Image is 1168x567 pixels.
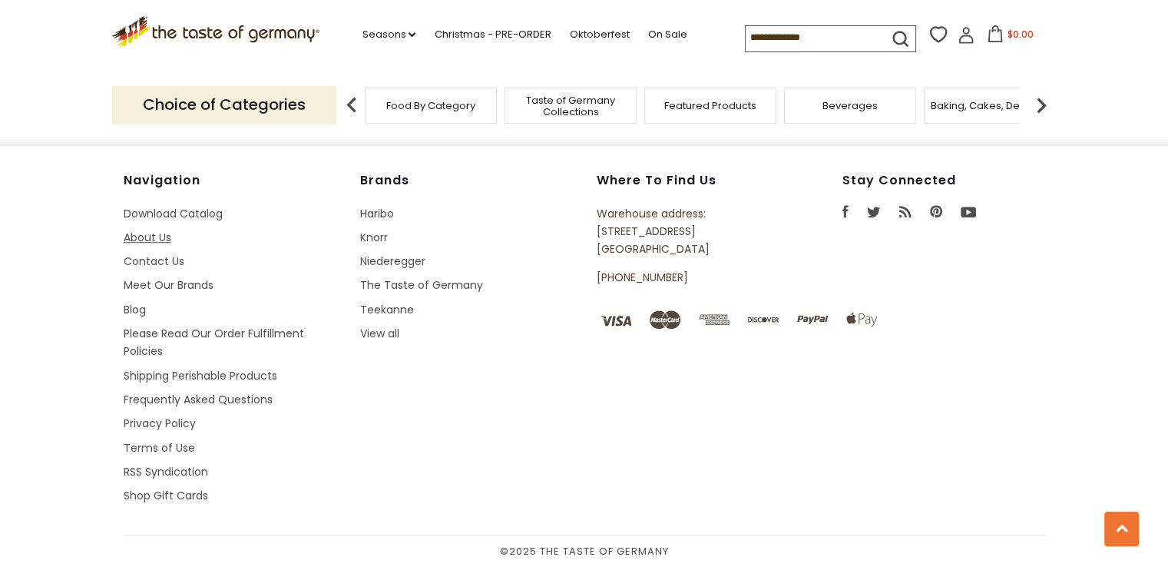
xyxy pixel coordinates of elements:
a: Oktoberfest [569,26,629,43]
a: About Us [124,230,171,245]
a: Food By Category [386,100,475,111]
a: Teekanne [360,302,414,317]
img: next arrow [1026,90,1057,121]
a: Christmas - PRE-ORDER [434,26,551,43]
a: Haribo [360,206,394,221]
h4: Brands [360,173,581,188]
a: Baking, Cakes, Desserts [931,100,1050,111]
a: On Sale [647,26,687,43]
a: Meet Our Brands [124,277,213,293]
h4: Where to find us [597,173,772,188]
a: Please Read Our Order Fulfillment Policies [124,326,304,359]
a: RSS Syndication [124,464,208,479]
h4: Stay Connected [842,173,1045,188]
a: Privacy Policy [124,416,196,431]
a: Blog [124,302,146,317]
a: Seasons [362,26,415,43]
a: Beverages [822,100,878,111]
a: Shop Gift Cards [124,488,208,503]
a: Taste of Germany Collections [509,94,632,118]
p: Warehouse address: [STREET_ADDRESS] [GEOGRAPHIC_DATA] [597,205,772,259]
span: $0.00 [1007,28,1033,41]
h4: Navigation [124,173,345,188]
a: Terms of Use [124,440,195,456]
a: Contact Us [124,254,184,269]
button: $0.00 [978,25,1043,48]
a: Niederegger [360,254,425,269]
a: The Taste of Germany [360,277,483,293]
a: Featured Products [664,100,756,111]
a: Shipping Perishable Products [124,368,277,383]
a: Frequently Asked Questions [124,392,273,407]
p: Choice of Categories [112,86,336,124]
p: [PHONE_NUMBER] [597,269,772,287]
img: previous arrow [336,90,367,121]
span: © 2025 The Taste of Germany [124,543,1045,560]
a: View all [360,326,399,341]
a: Knorr [360,230,388,245]
a: Download Catalog [124,206,223,221]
